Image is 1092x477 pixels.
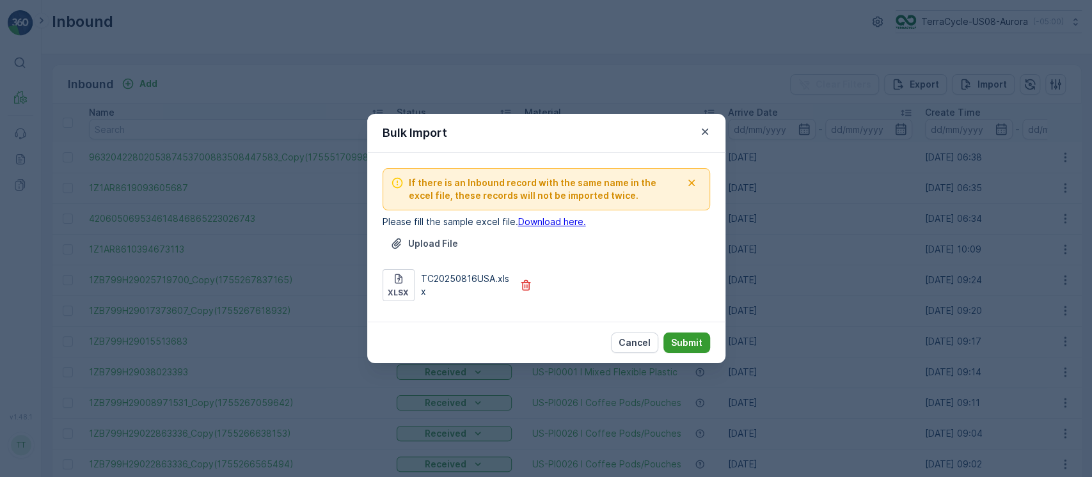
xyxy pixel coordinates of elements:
[611,332,658,353] button: Cancel
[408,237,458,250] p: Upload File
[388,288,409,298] p: xlsx
[671,336,702,349] p: Submit
[421,272,512,298] p: TC20250816USA.xlsx
[663,332,710,353] button: Submit
[619,336,651,349] p: Cancel
[383,233,466,254] button: Upload File
[383,215,710,228] p: Please fill the sample excel file.
[383,124,447,142] p: Bulk Import
[518,216,586,227] a: Download here.
[409,176,681,202] span: If there is an Inbound record with the same name in the excel file, these records will not be imp...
